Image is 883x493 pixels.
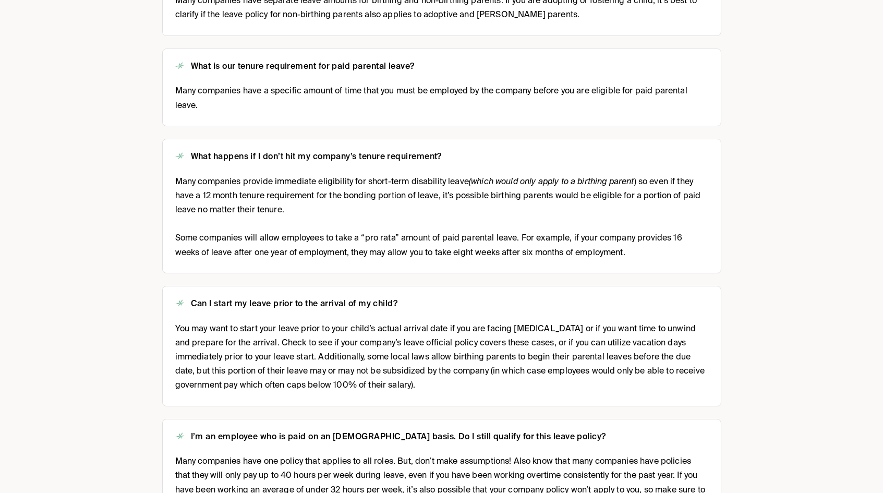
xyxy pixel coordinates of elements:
p: Some companies will allow employees to take a “pro rata” amount of paid parental leave. For examp... [175,232,708,260]
em: (which would only apply to a birthing parent [469,178,634,186]
span: You may want to start your leave prior to your child’s actual arrival date if you are facing [MED... [175,322,708,393]
h2: I’m an employee who is paid on an [DEMOGRAPHIC_DATA] basis. Do I still qualify for this leave pol... [191,432,606,443]
span: Many companies have a specific amount of time that you must be employed by the company before you... [175,85,708,113]
p: Many companies provide immediate eligibility for short-term disability leave ) so even if they ha... [175,175,708,218]
h2: What happens if I don’t hit my company’s tenure requirement? [191,152,442,163]
h2: Can I start my leave prior to the arrival of my child? [191,299,398,310]
h2: What is our tenure requirement for paid parental leave? [191,62,415,73]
